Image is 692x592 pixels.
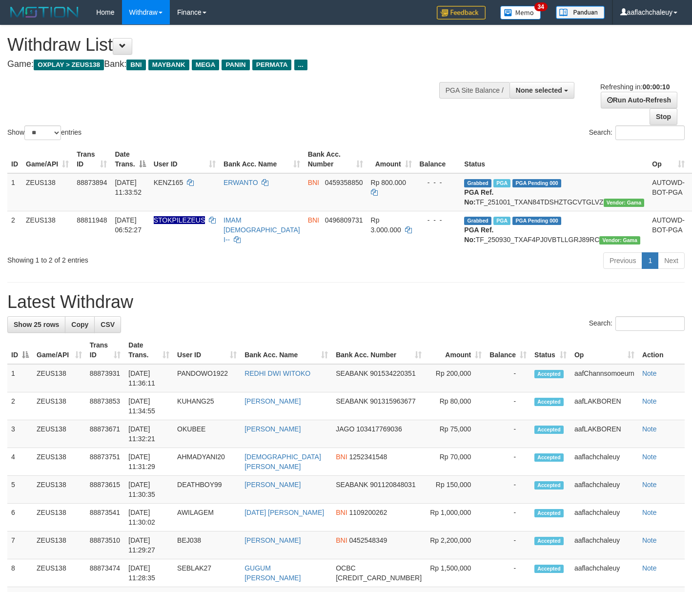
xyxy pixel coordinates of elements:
[325,179,363,186] span: Copy 0459358850 to clipboard
[589,316,685,331] label: Search:
[615,125,685,140] input: Search:
[534,565,564,573] span: Accepted
[534,2,548,11] span: 34
[94,316,121,333] a: CSV
[493,217,510,225] span: Marked by aafsreyleap
[570,364,638,392] td: aafChannsomoeurn
[86,531,125,559] td: 88873510
[192,60,220,70] span: MEGA
[464,179,491,187] span: Grabbed
[124,420,173,448] td: [DATE] 11:32:21
[173,392,241,420] td: KUHANG25
[534,398,564,406] span: Accepted
[33,559,86,587] td: ZEUS138
[570,420,638,448] td: aafLAKBOREN
[512,179,561,187] span: PGA Pending
[148,60,189,70] span: MAYBANK
[486,364,530,392] td: -
[589,125,685,140] label: Search:
[486,531,530,559] td: -
[33,420,86,448] td: ZEUS138
[500,6,541,20] img: Button%20Memo.svg
[464,217,491,225] span: Grabbed
[7,392,33,420] td: 2
[124,448,173,476] td: [DATE] 11:31:29
[77,179,107,186] span: 88873894
[336,509,347,516] span: BNI
[437,6,486,20] img: Feedback.jpg
[336,564,355,572] span: OCBC
[101,321,115,328] span: CSV
[603,252,642,269] a: Previous
[7,292,685,312] h1: Latest Withdraw
[124,531,173,559] td: [DATE] 11:29:27
[556,6,605,19] img: panduan.png
[642,453,657,461] a: Note
[154,216,205,224] span: Nama rekening ada tanda titik/strip, harap diedit
[464,226,493,244] b: PGA Ref. No:
[7,364,33,392] td: 1
[638,336,685,364] th: Action
[7,531,33,559] td: 7
[7,316,65,333] a: Show 25 rows
[486,504,530,531] td: -
[154,179,183,186] span: KENZ165
[516,86,562,94] span: None selected
[124,364,173,392] td: [DATE] 11:36:11
[7,211,22,248] td: 2
[34,60,104,70] span: OXPLAY > ZEUS138
[124,336,173,364] th: Date Trans.: activate to sort column ascending
[460,173,648,211] td: TF_251001_TXAN84TDSHZTGCVTGLVZ
[86,476,125,504] td: 88873615
[325,216,363,224] span: Copy 0496809731 to clipboard
[126,60,145,70] span: BNI
[336,425,354,433] span: JAGO
[86,364,125,392] td: 88873931
[420,178,457,187] div: - - -
[33,392,86,420] td: ZEUS138
[33,504,86,531] td: ZEUS138
[371,179,406,186] span: Rp 800.000
[77,216,107,224] span: 88811948
[367,145,416,173] th: Amount: activate to sort column ascending
[124,559,173,587] td: [DATE] 11:28:35
[642,509,657,516] a: Note
[534,509,564,517] span: Accepted
[7,251,281,265] div: Showing 1 to 2 of 2 entries
[22,145,73,173] th: Game/API: activate to sort column ascending
[73,145,111,173] th: Trans ID: activate to sort column ascending
[173,504,241,531] td: AWILAGEM
[370,397,415,405] span: Copy 901315963677 to clipboard
[486,448,530,476] td: -
[534,426,564,434] span: Accepted
[244,397,301,405] a: [PERSON_NAME]
[600,83,670,91] span: Refreshing in:
[486,476,530,504] td: -
[604,199,645,207] span: Vendor URL: https://trx31.1velocity.biz
[86,392,125,420] td: 88873853
[115,216,142,234] span: [DATE] 06:52:27
[244,509,324,516] a: [DATE] [PERSON_NAME]
[493,179,510,187] span: Marked by aafpengsreynich
[570,448,638,476] td: aaflachchaleuy
[33,364,86,392] td: ZEUS138
[615,316,685,331] input: Search:
[648,211,689,248] td: AUTOWD-BOT-PGA
[426,420,486,448] td: Rp 75,000
[65,316,95,333] a: Copy
[650,108,677,125] a: Stop
[642,369,657,377] a: Note
[173,420,241,448] td: OKUBEE
[601,92,677,108] a: Run Auto-Refresh
[349,453,387,461] span: Copy 1252341548 to clipboard
[224,216,300,244] a: IMAM [DEMOGRAPHIC_DATA] I--
[173,448,241,476] td: AHMADYANI20
[304,145,367,173] th: Bank Acc. Number: activate to sort column ascending
[7,420,33,448] td: 3
[420,215,457,225] div: - - -
[294,60,307,70] span: ...
[22,211,73,248] td: ZEUS138
[220,145,304,173] th: Bank Acc. Name: activate to sort column ascending
[426,476,486,504] td: Rp 150,000
[86,504,125,531] td: 88873541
